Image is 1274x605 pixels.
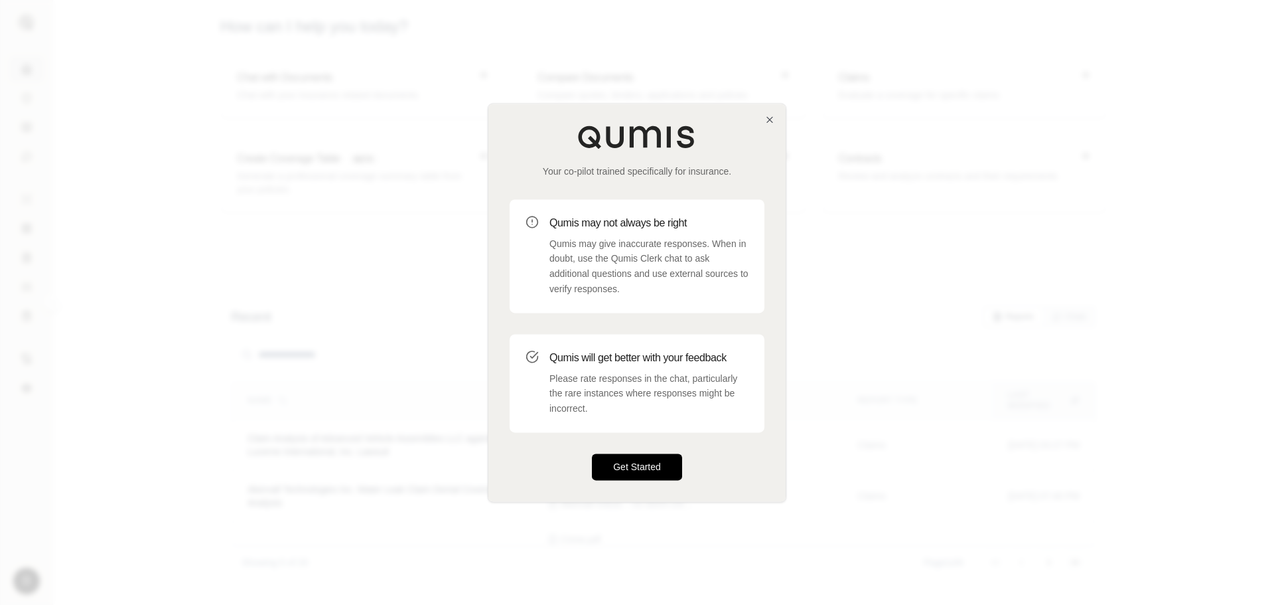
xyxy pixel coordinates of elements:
[549,350,748,366] h3: Qumis will get better with your feedback
[510,165,764,178] p: Your co-pilot trained specifically for insurance.
[549,236,748,297] p: Qumis may give inaccurate responses. When in doubt, use the Qumis Clerk chat to ask additional qu...
[577,125,697,149] img: Qumis Logo
[549,371,748,416] p: Please rate responses in the chat, particularly the rare instances where responses might be incor...
[549,215,748,231] h3: Qumis may not always be right
[592,454,682,480] button: Get Started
